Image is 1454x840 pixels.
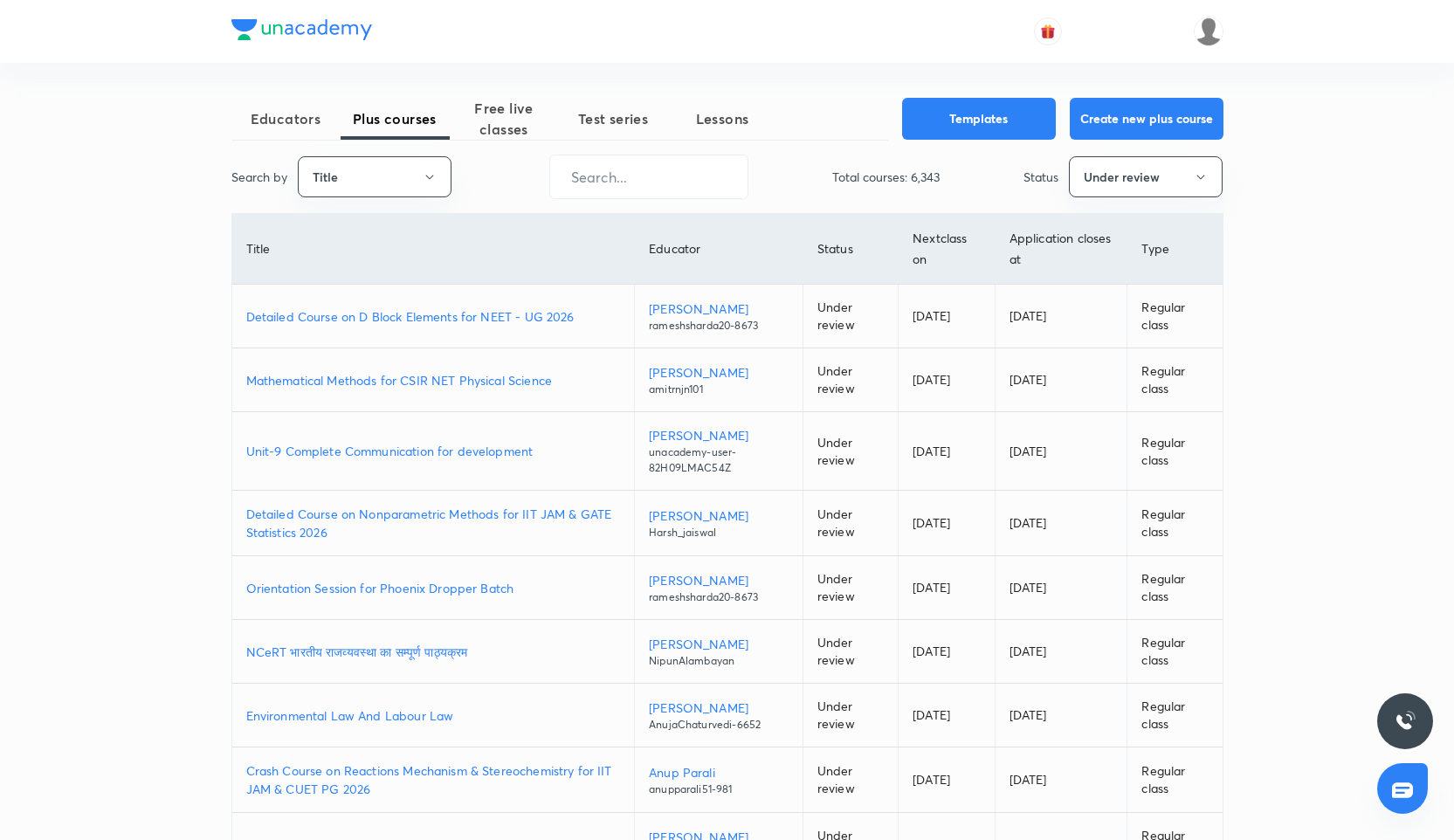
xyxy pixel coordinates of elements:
a: [PERSON_NAME]NipunAlambayan [649,635,789,669]
th: Educator [635,214,803,285]
img: avatar [1040,24,1056,39]
td: [DATE] [899,491,996,556]
a: NCeRT भारतीय राजव्यवस्था का सम्पूर्ण पाठ्यक्रम [246,643,621,661]
a: Anup Paralianupparali51-981 [649,763,789,797]
a: [PERSON_NAME]rameshsharda20-8673 [649,300,789,334]
img: Company Logo [231,19,372,40]
a: [PERSON_NAME]amitrnjn101 [649,363,789,397]
th: Title [232,214,635,285]
button: Templates [902,98,1056,140]
p: Status [1023,168,1058,186]
a: Crash Course on Reactions Mechanism & Stereochemistry for IIT JAM & CUET PG 2026 [246,761,621,798]
input: Search... [550,155,748,199]
p: rameshsharda20-8673 [649,318,789,334]
td: [DATE] [899,348,996,412]
td: [DATE] [899,620,996,684]
td: Regular class [1127,491,1223,556]
p: [PERSON_NAME] [649,506,789,525]
td: Regular class [1127,620,1223,684]
th: Status [803,214,898,285]
p: [PERSON_NAME] [649,571,789,589]
td: [DATE] [899,747,996,813]
td: Under review [803,556,898,620]
td: Regular class [1127,412,1223,491]
p: [PERSON_NAME] [649,426,789,444]
td: Regular class [1127,556,1223,620]
span: Free live classes [450,98,559,140]
span: Educators [231,108,341,129]
button: Under review [1069,156,1223,197]
a: Detailed Course on D Block Elements for NEET - UG 2026 [246,307,621,326]
p: Harsh_jaiswal [649,525,789,540]
td: Under review [803,412,898,491]
p: AnujaChaturvedi-6652 [649,717,789,733]
a: [PERSON_NAME]Harsh_jaiswal [649,506,789,540]
p: Anup Parali [649,763,789,781]
td: [DATE] [995,747,1127,813]
a: Orientation Session for Phoenix Dropper Batch [246,579,621,597]
a: Company Logo [231,19,372,45]
button: Title [298,156,451,197]
td: Regular class [1127,348,1223,412]
td: [DATE] [995,285,1127,348]
td: Regular class [1127,684,1223,747]
td: [DATE] [899,556,996,620]
td: [DATE] [899,285,996,348]
a: [PERSON_NAME]rameshsharda20-8673 [649,571,789,605]
p: amitrnjn101 [649,382,789,397]
p: Search by [231,168,287,186]
td: [DATE] [995,556,1127,620]
p: NipunAlambayan [649,653,789,669]
p: anupparali51-981 [649,781,789,797]
td: [DATE] [995,348,1127,412]
p: [PERSON_NAME] [649,363,789,382]
td: [DATE] [995,412,1127,491]
td: [DATE] [995,684,1127,747]
td: Under review [803,620,898,684]
th: Application closes at [995,214,1127,285]
th: Next class on [899,214,996,285]
img: ttu [1395,711,1416,732]
td: Under review [803,684,898,747]
img: Samridhya Pal [1194,17,1223,46]
p: Total courses: 6,343 [832,168,940,186]
a: [PERSON_NAME]AnujaChaturvedi-6652 [649,699,789,733]
td: Regular class [1127,285,1223,348]
span: Lessons [668,108,777,129]
button: Create new plus course [1070,98,1223,140]
span: Plus courses [341,108,450,129]
a: Unit-9 Complete Communication for development [246,442,621,460]
span: Test series [559,108,668,129]
td: Under review [803,747,898,813]
p: [PERSON_NAME] [649,699,789,717]
td: Under review [803,348,898,412]
td: [DATE] [899,684,996,747]
p: [PERSON_NAME] [649,300,789,318]
td: [DATE] [899,412,996,491]
td: Regular class [1127,747,1223,813]
td: Under review [803,491,898,556]
a: Mathematical Methods for CSIR NET Physical Science [246,371,621,389]
p: unacademy-user-82H09LMAC54Z [649,444,789,476]
a: [PERSON_NAME]unacademy-user-82H09LMAC54Z [649,426,789,476]
td: [DATE] [995,491,1127,556]
p: [PERSON_NAME] [649,635,789,653]
button: avatar [1034,17,1062,45]
td: Under review [803,285,898,348]
a: Environmental Law And Labour Law [246,706,621,725]
a: Detailed Course on Nonparametric Methods for IIT JAM & GATE Statistics 2026 [246,505,621,541]
p: rameshsharda20-8673 [649,589,789,605]
td: [DATE] [995,620,1127,684]
th: Type [1127,214,1223,285]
